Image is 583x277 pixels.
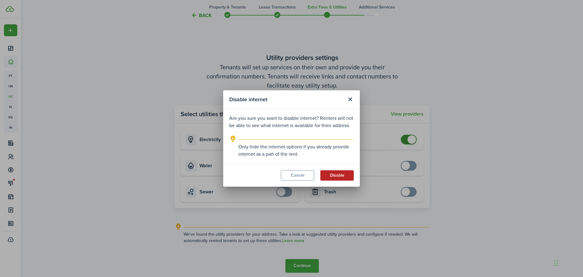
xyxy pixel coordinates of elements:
[238,143,354,158] explanation-description: Only hide the internet options if you already provide internet as a part of the rent.
[229,115,354,129] p: Are you sure you want to disable internet? Renters will not be able to see what internet is avail...
[345,94,355,105] button: Close modal
[229,93,343,105] modal-title: Disable internet
[281,170,314,181] button: Cancel
[554,254,558,272] div: Drag
[553,248,583,277] iframe: Chat Widget
[229,135,237,143] i: outline
[320,170,354,181] button: Disable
